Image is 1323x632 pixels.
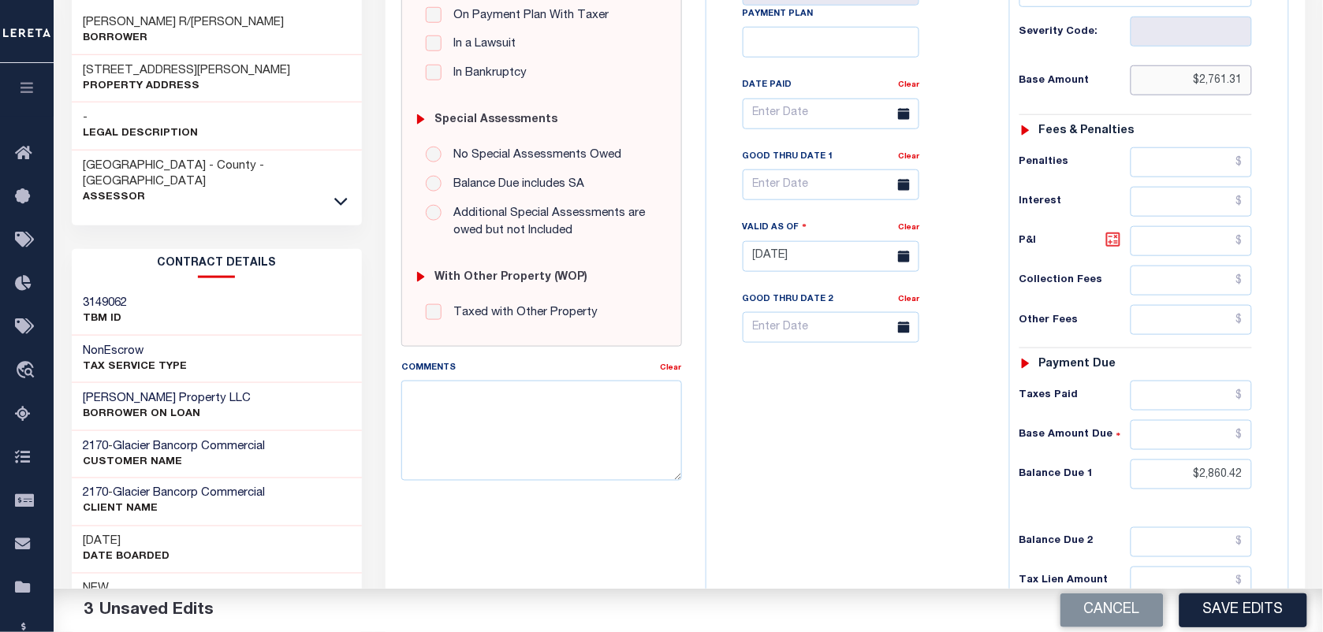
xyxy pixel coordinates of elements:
input: $ [1131,226,1253,256]
p: TBM ID [84,311,128,327]
p: Date Boarded [84,550,170,566]
span: Glacier Bancorp Commercial [114,488,266,500]
h6: Penalties [1019,156,1131,169]
h6: Balance Due 1 [1019,468,1131,481]
label: Additional Special Assessments are owed but not Included [445,205,658,240]
p: Tax Service Type [84,359,188,375]
input: Enter Date [743,169,919,200]
input: $ [1131,381,1253,411]
input: Enter Date [743,312,919,343]
input: Enter Date [743,241,919,272]
input: $ [1131,459,1253,489]
p: CLIENT Name [84,502,266,518]
h3: [DATE] [84,534,170,550]
p: Borrower [84,31,285,46]
h6: P&I [1019,230,1131,252]
h6: with Other Property (WOP) [434,271,587,284]
p: BORROWER ON LOAN [84,407,252,422]
h6: Tax Lien Amount [1019,575,1131,588]
h6: Special Assessments [434,113,557,127]
h6: Base Amount Due [1019,429,1131,441]
p: Assessor [84,190,351,206]
input: $ [1131,187,1253,217]
h6: Base Amount [1019,75,1131,87]
h3: - [84,110,199,126]
input: $ [1131,65,1253,95]
i: travel_explore [15,361,40,381]
h6: Payment due [1039,358,1116,371]
h3: [PERSON_NAME] R/[PERSON_NAME] [84,15,285,31]
h6: Collection Fees [1019,274,1131,287]
label: No Special Assessments Owed [445,147,621,165]
label: Comments [401,362,456,375]
label: Balance Due includes SA [445,176,584,194]
input: $ [1131,567,1253,597]
span: 2170 [84,441,109,452]
input: $ [1131,527,1253,557]
label: Taxed with Other Property [445,304,598,322]
h3: - [84,439,266,455]
h6: Fees & Penalties [1039,125,1135,138]
h2: CONTRACT details [72,249,363,278]
label: Date Paid [743,79,792,92]
label: Payment Plan [743,8,814,21]
h6: Taxes Paid [1019,389,1131,402]
h3: NonEscrow [84,344,188,359]
a: Clear [898,296,919,303]
a: Clear [661,364,682,372]
label: On Payment Plan With Taxer [445,7,609,25]
p: Legal Description [84,126,199,142]
h3: 3149062 [84,296,128,311]
label: Good Thru Date 2 [743,293,833,307]
label: In Bankruptcy [445,65,527,83]
label: In a Lawsuit [445,35,516,54]
h3: NEW [84,582,173,597]
h3: [PERSON_NAME] Property LLC [84,391,252,407]
input: $ [1131,147,1253,177]
input: $ [1131,420,1253,450]
button: Save Edits [1180,593,1307,627]
h6: Other Fees [1019,314,1131,327]
h3: - [84,486,266,502]
span: Unsaved Edits [99,602,214,619]
label: Valid as Of [743,220,807,235]
p: CUSTOMER Name [84,455,266,470]
button: Cancel [1060,593,1164,627]
a: Clear [898,81,919,89]
h6: Severity Code: [1019,26,1131,39]
h6: Interest [1019,195,1131,208]
a: Clear [898,153,919,161]
h3: [GEOGRAPHIC_DATA] - County - [GEOGRAPHIC_DATA] [84,158,351,190]
label: Good Thru Date 1 [743,151,833,164]
span: Glacier Bancorp Commercial [114,441,266,452]
h6: Balance Due 2 [1019,536,1131,548]
h3: [STREET_ADDRESS][PERSON_NAME] [84,63,291,79]
p: Property Address [84,79,291,95]
a: Clear [898,224,919,232]
span: 2170 [84,488,109,500]
input: $ [1131,305,1253,335]
input: $ [1131,266,1253,296]
span: 3 [84,602,93,619]
input: Enter Date [743,99,919,129]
